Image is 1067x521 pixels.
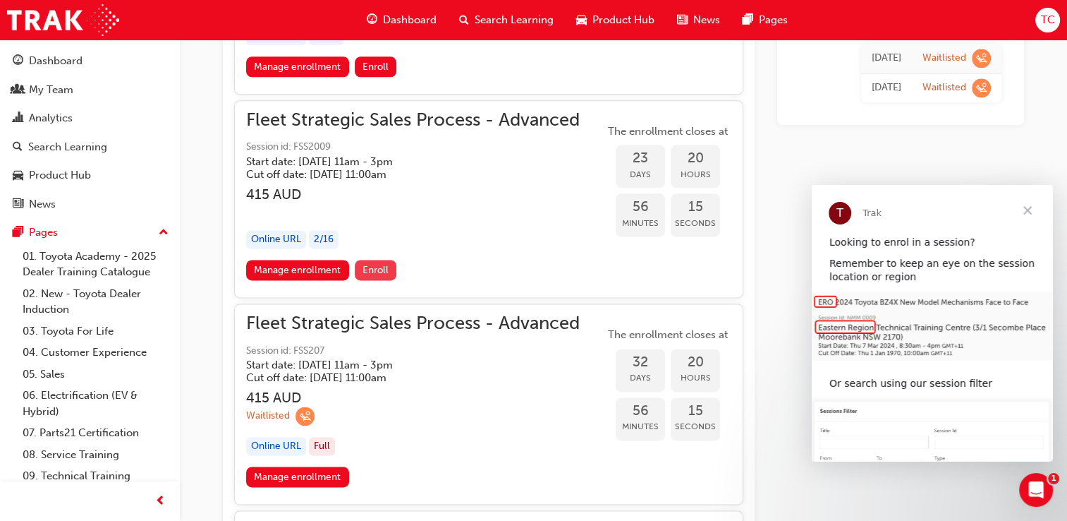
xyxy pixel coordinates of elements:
[17,321,174,342] a: 03. Toyota For Life
[6,45,174,220] button: DashboardMy TeamAnalyticsSearch LearningProduct HubNews
[246,343,580,359] span: Session id: FSS207
[17,385,174,422] a: 06. Electrification (EV & Hybrid)
[671,354,720,371] span: 20
[17,465,174,487] a: 09. Technical Training
[448,6,565,35] a: search-iconSearch Learning
[367,11,377,29] span: guage-icon
[355,56,397,77] button: Enroll
[13,55,23,68] span: guage-icon
[693,12,720,28] span: News
[6,220,174,246] button: Pages
[246,390,580,406] h3: 415 AUD
[576,11,587,29] span: car-icon
[7,4,119,36] img: Trak
[246,186,580,203] h3: 415 AUD
[6,48,174,74] a: Dashboard
[29,82,73,98] div: My Team
[13,169,23,182] span: car-icon
[616,215,665,232] span: Minutes
[29,53,83,69] div: Dashboard
[604,124,731,140] span: The enrollment closes at
[246,437,306,456] div: Online URL
[246,230,306,249] div: Online URL
[6,162,174,188] a: Product Hub
[295,407,315,426] span: learningRecordVerb_WAITLIST-icon
[246,316,580,332] span: Fleet Strategic Sales Process - Advanced
[28,139,107,155] div: Search Learning
[17,342,174,364] a: 04. Customer Experience
[17,246,174,283] a: 01. Toyota Academy - 2025 Dealer Training Catalogue
[872,50,901,66] div: Thu Jul 24 2025 09:43:58 GMT+1000 (Australian Eastern Standard Time)
[671,370,720,386] span: Hours
[13,112,23,125] span: chart-icon
[1035,8,1060,32] button: TC
[246,467,349,487] a: Manage enrollment
[246,260,349,280] a: Manage enrollment
[759,12,788,28] span: Pages
[616,167,665,183] span: Days
[246,155,557,168] h5: Start date: [DATE] 11am - 3pm
[743,11,753,29] span: pages-icon
[666,6,731,35] a: news-iconNews
[671,150,720,167] span: 20
[13,227,23,239] span: pages-icon
[604,327,731,343] span: The enrollment closes at
[246,316,731,493] button: Fleet Strategic Sales Process - AdvancedSession id: FSS207Start date: [DATE] 11am - 3pm Cut off d...
[731,6,799,35] a: pages-iconPages
[6,191,174,217] a: News
[592,12,654,28] span: Product Hub
[246,112,580,128] span: Fleet Strategic Sales Process - Advanced
[246,409,290,423] div: Waitlisted
[309,437,335,456] div: Full
[29,110,73,126] div: Analytics
[155,493,166,510] span: prev-icon
[812,185,1053,462] iframe: Intercom live chat message
[362,61,389,73] span: Enroll
[13,198,23,211] span: news-icon
[616,403,665,419] span: 56
[29,167,91,184] div: Product Hub
[616,370,665,386] span: Days
[1048,473,1059,484] span: 1
[17,422,174,444] a: 07. Parts21 Certification
[246,168,557,181] h5: Cut off date: [DATE] 11:00am
[355,260,397,280] button: Enroll
[475,12,554,28] span: Search Learning
[246,56,349,77] a: Manage enrollment
[309,230,339,249] div: 2 / 16
[565,6,666,35] a: car-iconProduct Hub
[6,77,174,103] a: My Team
[362,264,389,276] span: Enroll
[1040,12,1054,28] span: TC
[922,52,966,65] div: Waitlisted
[459,11,469,29] span: search-icon
[972,49,991,68] span: learningRecordVerb_WAITLIST-icon
[671,199,720,215] span: 15
[17,283,174,321] a: 02. New - Toyota Dealer Induction
[29,224,58,241] div: Pages
[246,139,580,155] span: Session id: FSS2009
[159,224,169,242] span: up-icon
[671,215,720,232] span: Seconds
[17,444,174,466] a: 08. Service Training
[671,167,720,183] span: Hours
[922,81,966,95] div: Waitlisted
[616,150,665,167] span: 23
[355,6,448,35] a: guage-iconDashboard
[677,11,688,29] span: news-icon
[6,105,174,131] a: Analytics
[13,141,23,154] span: search-icon
[246,359,557,371] h5: Start date: [DATE] 11am - 3pm
[246,112,731,286] button: Fleet Strategic Sales Process - AdvancedSession id: FSS2009Start date: [DATE] 11am - 3pm Cut off ...
[6,134,174,160] a: Search Learning
[246,371,557,384] h5: Cut off date: [DATE] 11:00am
[1019,473,1053,507] iframe: Intercom live chat
[616,354,665,371] span: 32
